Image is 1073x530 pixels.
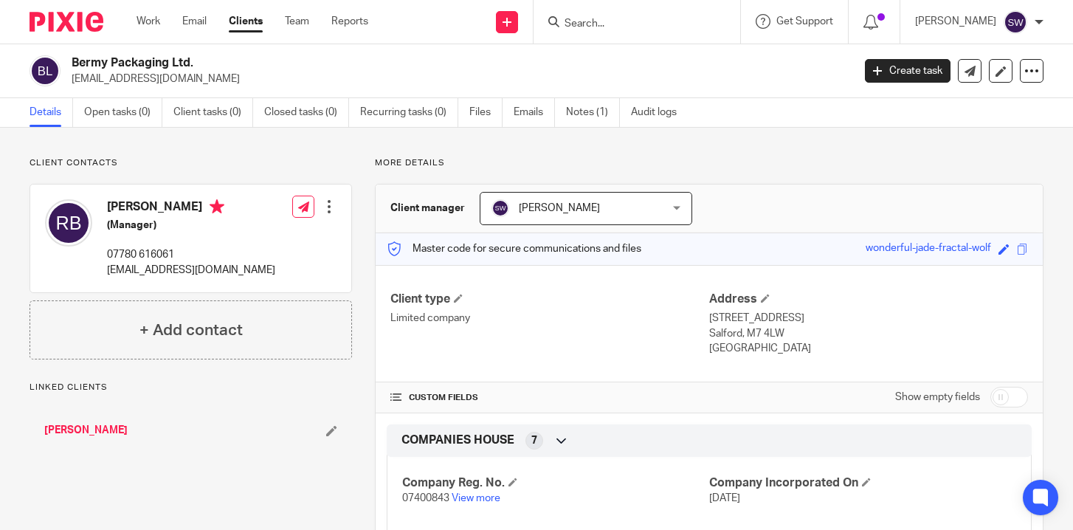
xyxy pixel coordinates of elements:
img: svg%3E [30,55,61,86]
h2: Bermy Packaging Ltd. [72,55,689,71]
span: Get Support [776,16,833,27]
h4: Company Incorporated On [709,475,1016,491]
span: [DATE] [709,493,740,503]
h5: (Manager) [107,218,275,233]
img: svg%3E [45,199,92,247]
span: [PERSON_NAME] [519,203,600,213]
a: Client tasks (0) [173,98,253,127]
a: Work [137,14,160,29]
p: 07780 616061 [107,247,275,262]
p: Limited company [390,311,709,326]
h4: CUSTOM FIELDS [390,392,709,404]
h3: Client manager [390,201,465,216]
p: [PERSON_NAME] [915,14,996,29]
a: Create task [865,59,950,83]
a: View more [452,493,500,503]
a: Audit logs [631,98,688,127]
p: Salford, M7 4LW [709,326,1028,341]
div: wonderful-jade-fractal-wolf [866,241,991,258]
a: Details [30,98,73,127]
a: [PERSON_NAME] [44,423,128,438]
label: Show empty fields [895,390,980,405]
a: Notes (1) [566,98,620,127]
a: Email [182,14,207,29]
img: Pixie [30,12,103,32]
a: Closed tasks (0) [264,98,349,127]
input: Search [563,18,696,31]
h4: Address [709,292,1028,307]
img: svg%3E [491,199,509,217]
a: Emails [514,98,555,127]
a: Recurring tasks (0) [360,98,458,127]
span: 07400843 [402,493,449,503]
p: More details [375,157,1043,169]
a: Open tasks (0) [84,98,162,127]
img: svg%3E [1004,10,1027,34]
span: COMPANIES HOUSE [401,433,514,448]
p: Master code for secure communications and files [387,241,641,256]
h4: Company Reg. No. [402,475,709,491]
p: [EMAIL_ADDRESS][DOMAIN_NAME] [72,72,843,86]
a: Reports [331,14,368,29]
p: Client contacts [30,157,352,169]
p: [GEOGRAPHIC_DATA] [709,341,1028,356]
p: Linked clients [30,382,352,393]
h4: Client type [390,292,709,307]
i: Primary [210,199,224,214]
h4: [PERSON_NAME] [107,199,275,218]
a: Team [285,14,309,29]
h4: + Add contact [139,319,243,342]
p: [STREET_ADDRESS] [709,311,1028,326]
a: Clients [229,14,263,29]
a: Files [469,98,503,127]
span: 7 [531,433,537,448]
p: [EMAIL_ADDRESS][DOMAIN_NAME] [107,263,275,278]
